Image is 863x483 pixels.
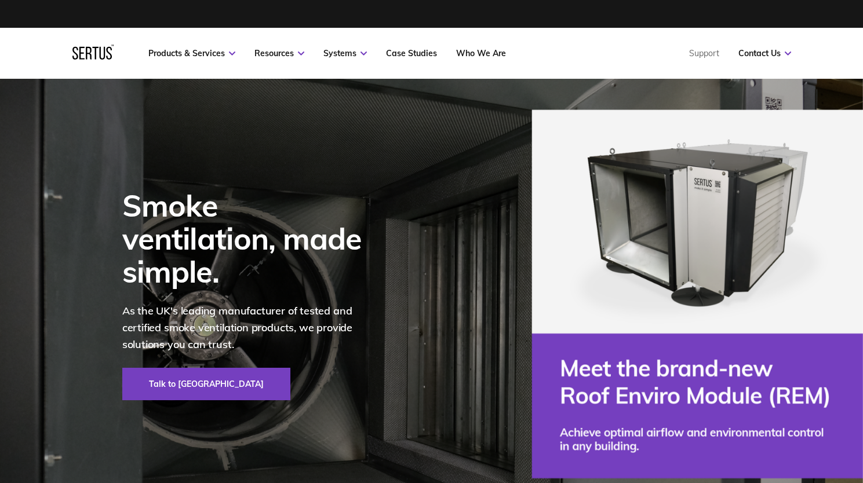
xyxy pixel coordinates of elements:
div: Smoke ventilation, made simple. [122,189,377,288]
a: Talk to [GEOGRAPHIC_DATA] [122,368,290,400]
a: Products & Services [148,48,235,58]
a: Systems [323,48,367,58]
a: Case Studies [386,48,437,58]
p: As the UK's leading manufacturer of tested and certified smoke ventilation products, we provide s... [122,303,377,353]
a: Who We Are [456,48,506,58]
a: Contact Us [738,48,791,58]
a: Resources [254,48,304,58]
a: Support [689,48,719,58]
